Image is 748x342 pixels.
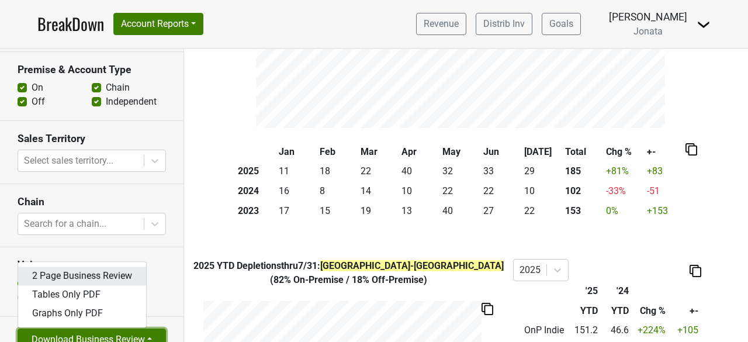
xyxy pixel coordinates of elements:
[317,181,358,201] td: 8
[482,303,493,315] img: Copy to clipboard
[358,142,399,162] th: Mar
[358,181,399,201] td: 14
[563,162,604,182] th: 185
[632,321,669,341] td: +224 %
[440,201,481,221] td: 40
[276,162,317,182] td: 11
[399,142,440,162] th: Apr
[18,285,146,304] a: Tables Only PDF
[276,142,317,162] th: Jan
[669,301,701,321] th: +-
[601,321,632,341] td: 46.6
[193,259,504,273] div: YTD Depletions thru 7/31 :
[604,181,645,201] td: -33 %
[18,304,146,323] a: Graphs Only PDF
[481,142,522,162] th: Jun
[481,181,522,201] td: 22
[18,133,166,145] h3: Sales Territory
[563,181,604,201] th: 102
[604,162,645,182] td: +81 %
[440,142,481,162] th: May
[193,260,217,271] span: 2025
[320,260,504,271] span: [GEOGRAPHIC_DATA]-[GEOGRAPHIC_DATA]
[440,162,481,182] td: 32
[440,181,481,201] td: 22
[18,267,146,285] a: 2 Page Business Review
[645,181,685,201] td: -51
[697,18,711,32] img: Dropdown Menu
[358,162,399,182] td: 22
[18,259,166,271] h3: Value
[236,162,276,182] th: 2025
[276,201,317,221] td: 17
[522,142,563,162] th: [DATE]
[32,95,45,109] label: Off
[113,13,203,35] button: Account Reports
[567,281,601,301] th: '25
[106,81,130,95] label: Chain
[358,201,399,221] td: 19
[106,95,157,109] label: Independent
[604,142,645,162] th: Chg %
[18,64,166,76] h3: Premise & Account Type
[609,9,687,25] div: [PERSON_NAME]
[317,201,358,221] td: 15
[645,142,685,162] th: +-
[416,13,466,35] a: Revenue
[645,201,685,221] td: +153
[522,181,563,201] td: 10
[567,301,601,321] th: YTD
[522,201,563,221] td: 22
[522,162,563,182] td: 29
[476,13,532,35] a: Distrib Inv
[604,201,645,221] td: 0 %
[193,273,504,287] div: ( 82% On-Premise / 18% Off-Premise )
[236,201,276,221] th: 2023
[317,142,358,162] th: Feb
[669,321,701,341] td: +105
[632,301,669,321] th: Chg %
[236,181,276,201] th: 2024
[633,26,663,37] span: Jonata
[645,162,685,182] td: +83
[399,162,440,182] td: 40
[32,81,43,95] label: On
[18,196,166,208] h3: Chain
[37,12,104,36] a: BreakDown
[542,13,581,35] a: Goals
[685,143,697,156] img: Copy to clipboard
[563,142,604,162] th: Total
[317,162,358,182] td: 18
[513,321,567,341] td: OnP Indie
[567,321,601,341] td: 151.2
[601,301,632,321] th: YTD
[399,201,440,221] td: 13
[481,201,522,221] td: 27
[690,265,701,277] img: Copy to clipboard
[563,201,604,221] th: 153
[481,162,522,182] td: 33
[276,181,317,201] td: 16
[601,281,632,301] th: '24
[399,181,440,201] td: 10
